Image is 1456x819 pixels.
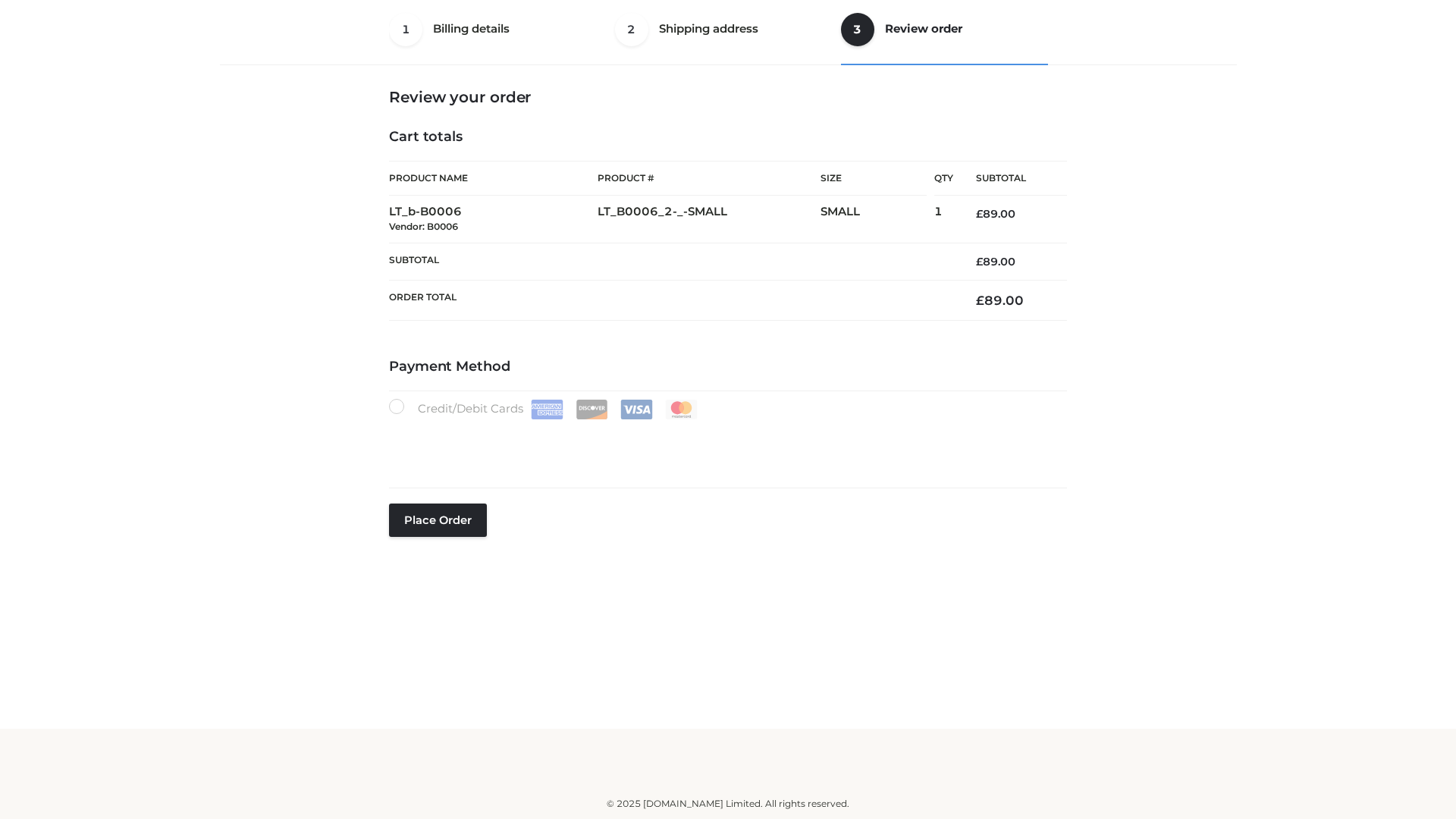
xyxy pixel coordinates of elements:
img: Discover [576,400,608,419]
td: 1 [934,196,953,243]
small: Vendor: B0006 [389,221,458,232]
img: Amex [531,400,563,419]
bdi: 89.00 [976,255,1015,268]
th: Subtotal [953,162,1067,196]
h4: Cart totals [389,129,1067,146]
img: Mastercard [665,400,698,419]
th: Qty [934,161,953,196]
td: LT_B0006_2-_-SMALL [598,196,821,243]
h3: Review your order [389,88,1067,106]
span: £ [976,293,984,308]
td: LT_b-B0006 [389,196,598,243]
img: Visa [620,400,653,419]
label: Credit/Debit Cards [389,399,699,419]
th: Product # [598,161,821,196]
th: Product Name [389,161,598,196]
h4: Payment Method [389,359,1067,375]
span: £ [976,207,983,221]
div: © 2025 [DOMAIN_NAME] Limited. All rights reserved. [225,796,1231,811]
th: Order Total [389,281,953,321]
bdi: 89.00 [976,207,1015,221]
button: Place order [389,504,487,537]
td: SMALL [821,196,934,243]
span: £ [976,255,983,268]
th: Subtotal [389,243,953,280]
bdi: 89.00 [976,293,1024,308]
iframe: Secure payment input frame [386,416,1064,472]
th: Size [821,162,927,196]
